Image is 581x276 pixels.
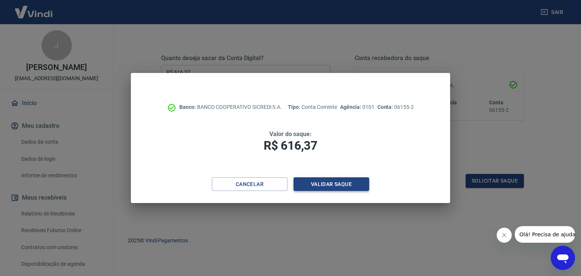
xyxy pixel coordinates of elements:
[179,104,197,110] span: Banco:
[377,104,395,110] span: Conta:
[179,103,282,111] p: BANCO COOPERATIVO SICREDI S.A.
[340,104,362,110] span: Agência:
[269,130,312,138] span: Valor do saque:
[294,177,369,191] button: Validar saque
[5,5,64,11] span: Olá! Precisa de ajuda?
[288,103,337,111] p: Conta Corrente
[515,226,575,243] iframe: Mensagem da empresa
[340,103,374,111] p: 0101
[497,228,512,243] iframe: Fechar mensagem
[288,104,301,110] span: Tipo:
[264,138,317,153] span: R$ 616,37
[377,103,414,111] p: 06155-2
[212,177,287,191] button: Cancelar
[551,246,575,270] iframe: Botão para abrir a janela de mensagens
